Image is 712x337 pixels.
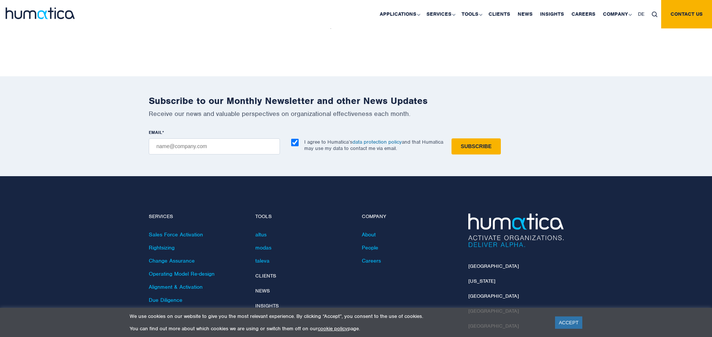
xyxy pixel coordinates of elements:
[149,95,564,107] h2: Subscribe to our Monthly Newsletter and other News Updates
[149,244,175,251] a: Rightsizing
[130,313,546,319] p: We use cookies on our website to give you the most relevant experience. By clicking “Accept”, you...
[362,214,457,220] h4: Company
[130,325,546,332] p: You can find out more about which cookies we are using or switch them off on our page.
[149,110,564,118] p: Receive our news and valuable perspectives on organizational effectiveness each month.
[362,257,381,264] a: Careers
[318,325,348,332] a: cookie policy
[255,288,270,294] a: News
[362,231,376,238] a: About
[6,7,75,19] img: logo
[255,303,279,309] a: Insights
[149,214,244,220] h4: Services
[291,139,299,146] input: I agree to Humatica’sdata protection policyand that Humatica may use my data to contact me via em...
[255,273,276,279] a: Clients
[255,231,266,238] a: altus
[149,231,203,238] a: Sales Force Activation
[149,129,162,135] span: EMAIL
[149,297,182,303] a: Due Diligence
[468,263,519,269] a: [GEOGRAPHIC_DATA]
[362,244,378,251] a: People
[468,293,519,299] a: [GEOGRAPHIC_DATA]
[555,316,582,329] a: ACCEPT
[255,214,351,220] h4: Tools
[149,138,280,154] input: name@company.com
[255,244,271,251] a: modas
[255,257,269,264] a: taleva
[304,139,443,151] p: I agree to Humatica’s and that Humatica may use my data to contact me via email.
[149,284,203,290] a: Alignment & Activation
[451,138,501,154] input: Subscribe
[149,257,195,264] a: Change Assurance
[468,278,495,284] a: [US_STATE]
[468,214,564,247] img: Humatica
[352,139,402,145] a: data protection policy
[638,11,644,17] span: DE
[652,12,657,17] img: search_icon
[149,270,215,277] a: Operating Model Re-design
